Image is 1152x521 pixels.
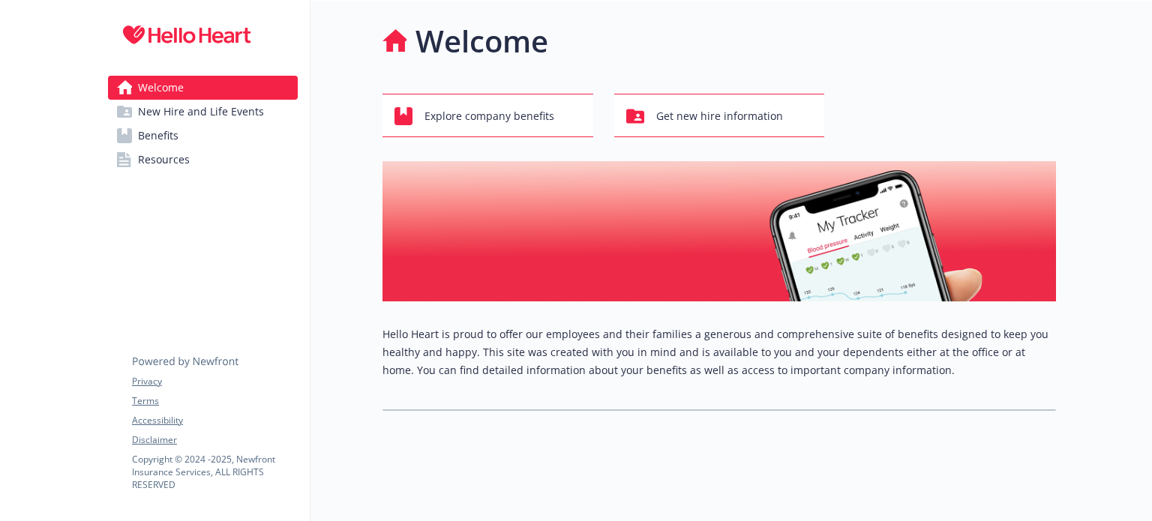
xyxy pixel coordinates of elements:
a: Benefits [108,124,298,148]
span: Explore company benefits [424,102,554,130]
a: Welcome [108,76,298,100]
a: Resources [108,148,298,172]
span: Benefits [138,124,178,148]
button: Get new hire information [614,94,825,137]
h1: Welcome [415,19,548,64]
button: Explore company benefits [382,94,593,137]
span: Welcome [138,76,184,100]
img: overview page banner [382,161,1056,301]
a: Disclaimer [132,433,297,447]
a: Accessibility [132,414,297,427]
p: Hello Heart is proud to offer our employees and their families a generous and comprehensive suite... [382,325,1056,379]
a: Privacy [132,375,297,388]
span: New Hire and Life Events [138,100,264,124]
span: Resources [138,148,190,172]
span: Get new hire information [656,102,783,130]
a: New Hire and Life Events [108,100,298,124]
a: Terms [132,394,297,408]
p: Copyright © 2024 - 2025 , Newfront Insurance Services, ALL RIGHTS RESERVED [132,453,297,491]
